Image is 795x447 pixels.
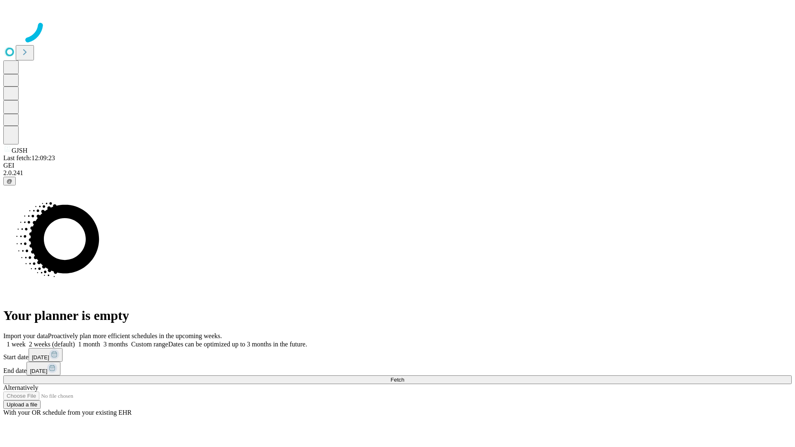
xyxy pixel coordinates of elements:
[78,341,100,348] span: 1 month
[131,341,168,348] span: Custom range
[30,368,47,374] span: [DATE]
[3,162,792,169] div: GEI
[3,375,792,384] button: Fetch
[29,348,63,362] button: [DATE]
[3,400,41,409] button: Upload a file
[3,154,55,161] span: Last fetch: 12:09:23
[29,341,75,348] span: 2 weeks (default)
[7,341,26,348] span: 1 week
[3,384,38,391] span: Alternatively
[3,177,16,185] button: @
[7,178,12,184] span: @
[3,362,792,375] div: End date
[26,362,60,375] button: [DATE]
[3,332,48,339] span: Import your data
[3,348,792,362] div: Start date
[104,341,128,348] span: 3 months
[3,409,132,416] span: With your OR schedule from your existing EHR
[168,341,307,348] span: Dates can be optimized up to 3 months in the future.
[3,169,792,177] div: 2.0.241
[3,308,792,323] h1: Your planner is empty
[12,147,27,154] span: GJSH
[48,332,222,339] span: Proactively plan more efficient schedules in the upcoming weeks.
[32,354,49,360] span: [DATE]
[390,377,404,383] span: Fetch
